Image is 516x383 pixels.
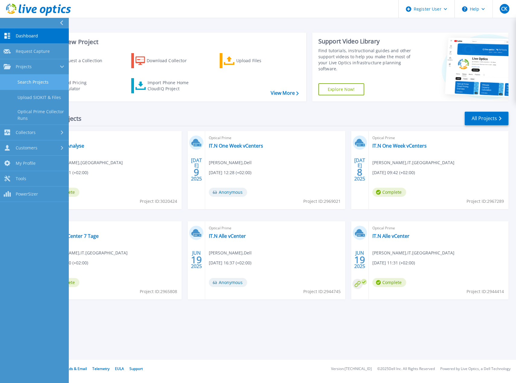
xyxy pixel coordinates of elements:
[209,188,247,197] span: Anonymous
[209,143,263,149] a: IT.N One Week vCenters
[271,90,299,96] a: View More
[16,176,26,181] span: Tools
[16,49,50,54] span: Request Capture
[67,366,87,371] a: Ads & Email
[16,145,37,151] span: Customers
[440,367,511,371] li: Powered by Live Optics, a Dell Technology
[191,257,202,262] span: 19
[92,366,110,371] a: Telemetry
[16,161,36,166] span: My Profile
[209,169,251,176] span: [DATE] 12:28 (+02:00)
[209,159,252,166] span: [PERSON_NAME] , Dell
[372,159,454,166] span: [PERSON_NAME] , IT.[GEOGRAPHIC_DATA]
[354,249,365,271] div: JUN 2025
[209,250,252,256] span: [PERSON_NAME] , Dell
[46,233,99,239] a: IT.N Alle vCenter 7 Tage
[140,288,177,295] span: Project ID: 2965808
[46,250,128,256] span: [PERSON_NAME] , IT.[GEOGRAPHIC_DATA]
[220,53,287,68] a: Upload Files
[16,191,38,197] span: PowerSizer
[43,53,110,68] a: Request a Collection
[236,55,285,67] div: Upload Files
[43,78,110,93] a: Cloud Pricing Calculator
[357,170,362,175] span: 8
[372,233,409,239] a: IT.N Alle vCenter
[372,278,406,287] span: Complete
[303,198,341,205] span: Project ID: 2969021
[46,225,178,231] span: Optical Prime
[16,130,36,135] span: Collectors
[194,170,199,175] span: 9
[354,158,365,180] div: [DATE] 2025
[372,250,454,256] span: [PERSON_NAME] , IT.[GEOGRAPHIC_DATA]
[16,64,32,69] span: Projects
[46,135,178,141] span: Optical Prime
[465,112,508,125] a: All Projects
[372,188,406,197] span: Complete
[191,249,202,271] div: JUN 2025
[191,158,202,180] div: [DATE] 2025
[115,366,124,371] a: EULA
[318,83,364,95] a: Explore Now!
[372,225,505,231] span: Optical Prime
[354,257,365,262] span: 19
[209,260,251,266] span: [DATE] 16:37 (+02:00)
[60,55,108,67] div: Request a Collection
[131,53,199,68] a: Download Collector
[16,33,38,39] span: Dashboard
[467,198,504,205] span: Project ID: 2967289
[147,55,195,67] div: Download Collector
[148,80,195,92] div: Import Phone Home CloudIQ Project
[377,367,435,371] li: © 2025 Dell Inc. All Rights Reserved
[209,135,341,141] span: Optical Prime
[209,233,246,239] a: IT.N Alle vCenter
[209,278,247,287] span: Anonymous
[46,159,123,166] span: [PERSON_NAME] , [GEOGRAPHIC_DATA]
[59,80,107,92] div: Cloud Pricing Calculator
[331,367,372,371] li: Version: [TECHNICAL_ID]
[318,48,418,72] div: Find tutorials, instructional guides and other support videos to help you make the most of your L...
[303,288,341,295] span: Project ID: 2944745
[372,169,415,176] span: [DATE] 09:42 (+02:00)
[209,225,341,231] span: Optical Prime
[140,198,177,205] span: Project ID: 3020424
[467,288,504,295] span: Project ID: 2944414
[372,260,415,266] span: [DATE] 11:31 (+02:00)
[372,143,427,149] a: IT.N One Week vCenters
[129,366,143,371] a: Support
[318,37,418,45] div: Support Video Library
[501,6,507,11] span: CK
[43,39,298,45] h3: Start a New Project
[372,135,505,141] span: Optical Prime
